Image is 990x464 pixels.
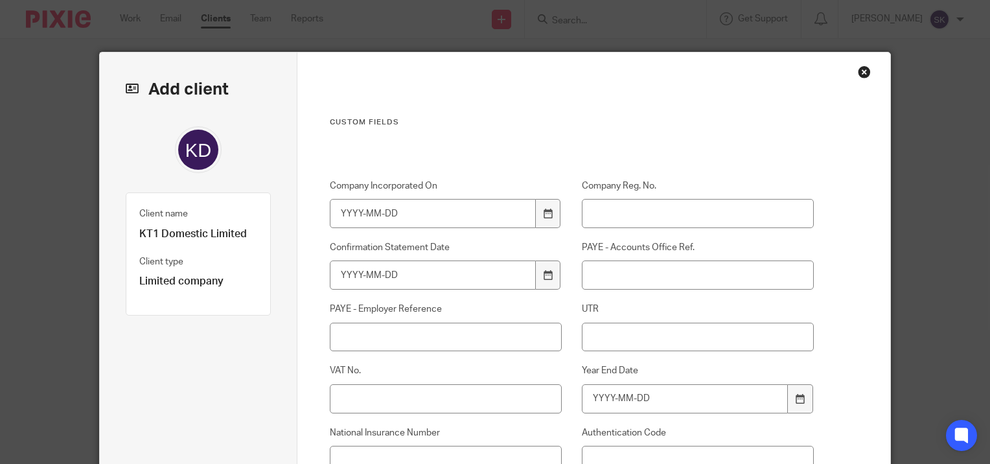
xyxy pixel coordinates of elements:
h3: Custom fields [330,117,814,128]
label: Company Incorporated On [330,180,562,192]
label: VAT No. [330,364,562,377]
p: Limited company [139,275,257,288]
input: YYYY-MM-DD [330,261,536,290]
label: PAYE - Employer Reference [330,303,562,316]
img: svg%3E [175,126,222,173]
input: YYYY-MM-DD [330,199,536,228]
label: PAYE - Accounts Office Ref. [582,241,814,254]
label: National Insurance Number [330,426,562,439]
label: Year End Date [582,364,814,377]
label: Confirmation Statement Date [330,241,562,254]
h2: Add client [126,78,271,100]
label: UTR [582,303,814,316]
label: Client name [139,207,188,220]
label: Authentication Code [582,426,814,439]
input: YYYY-MM-DD [582,384,788,413]
label: Client type [139,255,183,268]
label: Company Reg. No. [582,180,814,192]
div: Close this dialog window [858,65,871,78]
p: KT1 Domestic Limited [139,227,257,241]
